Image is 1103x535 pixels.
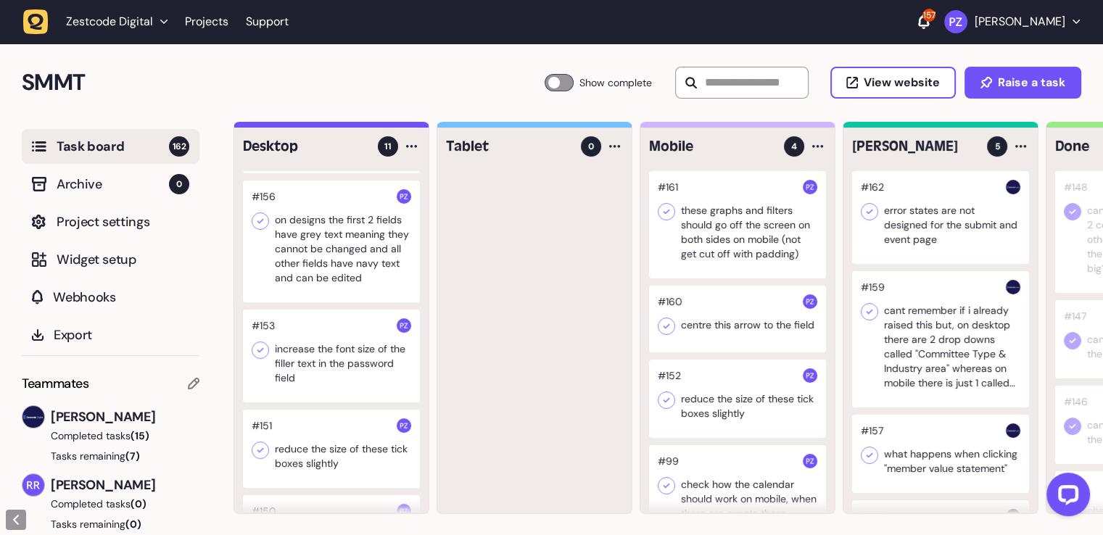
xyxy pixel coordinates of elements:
[57,136,169,157] span: Task board
[57,212,189,232] span: Project settings
[22,373,89,394] span: Teammates
[53,287,189,307] span: Webhooks
[51,407,199,427] span: [PERSON_NAME]
[22,65,545,100] h2: SMMT
[384,140,392,153] span: 11
[131,429,149,442] span: (15)
[944,10,967,33] img: Paris Zisis
[1006,180,1020,194] img: Harry Robinson
[125,518,141,531] span: (0)
[66,14,153,29] span: Zestcode Digital
[22,474,44,496] img: Riki-leigh Robinson
[649,136,774,157] h4: Mobile
[397,418,411,433] img: Paris Zisis
[579,74,652,91] span: Show complete
[57,249,189,270] span: Widget setup
[864,77,940,88] span: View website
[803,294,817,309] img: Paris Zisis
[22,204,199,239] button: Project settings
[22,242,199,277] button: Widget setup
[803,368,817,383] img: Paris Zisis
[22,406,44,428] img: Harry Robinson
[169,174,189,194] span: 0
[169,136,189,157] span: 162
[995,140,1000,153] span: 5
[22,280,199,315] button: Webhooks
[185,9,228,35] a: Projects
[23,9,176,35] button: Zestcode Digital
[22,428,188,443] button: Completed tasks(15)
[22,517,199,531] button: Tasks remaining(0)
[964,67,1081,99] button: Raise a task
[22,449,199,463] button: Tasks remaining(7)
[22,129,199,164] button: Task board162
[1006,423,1020,438] img: Harry Robinson
[125,449,140,463] span: (7)
[243,136,368,157] h4: Desktop
[397,504,411,518] img: Paris Zisis
[1006,280,1020,294] img: Harry Robinson
[791,140,797,153] span: 4
[57,174,169,194] span: Archive
[803,180,817,194] img: Paris Zisis
[1035,467,1096,528] iframe: LiveChat chat widget
[446,136,571,157] h4: Tablet
[975,14,1065,29] p: [PERSON_NAME]
[852,136,977,157] h4: Harry
[588,140,594,153] span: 0
[22,167,199,202] button: Archive0
[998,77,1065,88] span: Raise a task
[922,9,935,22] div: 157
[397,318,411,333] img: Paris Zisis
[397,189,411,204] img: Paris Zisis
[830,67,956,99] button: View website
[803,454,817,468] img: Paris Zisis
[131,497,146,510] span: (0)
[54,325,189,345] span: Export
[51,475,199,495] span: [PERSON_NAME]
[944,10,1080,33] button: [PERSON_NAME]
[22,497,188,511] button: Completed tasks(0)
[22,318,199,352] button: Export
[246,14,289,29] a: Support
[1006,509,1020,523] img: Harry Robinson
